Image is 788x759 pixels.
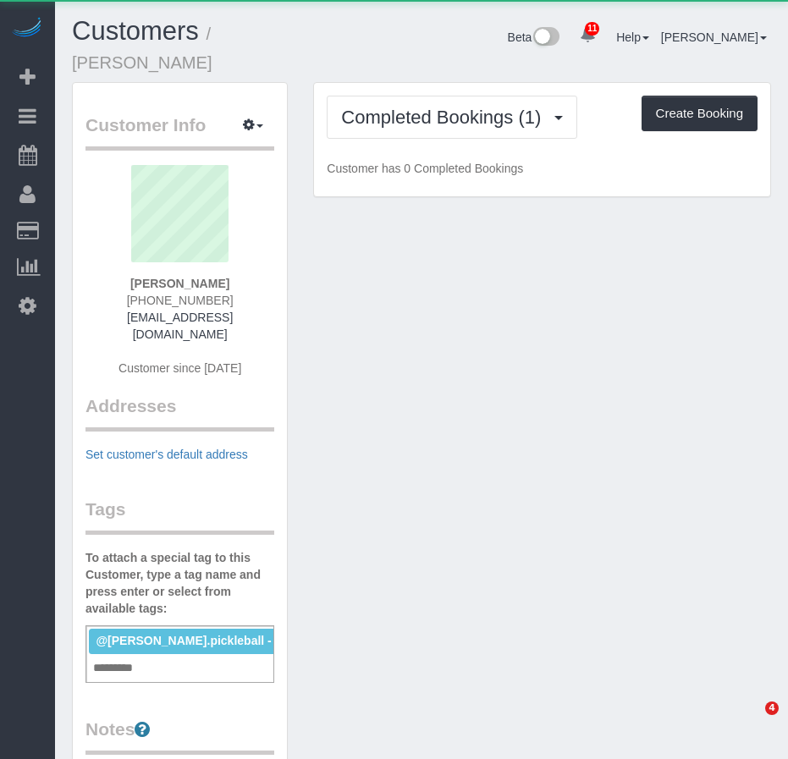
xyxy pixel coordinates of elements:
[765,701,779,715] span: 4
[341,107,549,128] span: Completed Bookings (1)
[661,30,767,44] a: [PERSON_NAME]
[10,17,44,41] img: Automaid Logo
[730,701,771,742] iframe: Intercom live chat
[585,22,599,36] span: 11
[130,277,229,290] strong: [PERSON_NAME]
[327,160,758,177] p: Customer has 0 Completed Bookings
[85,717,274,755] legend: Notes
[96,634,317,647] span: @[PERSON_NAME].pickleball - coupon
[85,497,274,535] legend: Tags
[616,30,649,44] a: Help
[85,448,248,461] a: Set customer's default address
[508,30,560,44] a: Beta
[642,96,758,131] button: Create Booking
[127,311,233,341] a: [EMAIL_ADDRESS][DOMAIN_NAME]
[127,294,234,307] span: [PHONE_NUMBER]
[85,549,274,617] label: To attach a special tag to this Customer, type a tag name and press enter or select from availabl...
[85,113,274,151] legend: Customer Info
[532,27,559,49] img: New interface
[571,17,604,54] a: 11
[118,361,241,375] span: Customer since [DATE]
[327,96,577,139] button: Completed Bookings (1)
[72,16,199,46] a: Customers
